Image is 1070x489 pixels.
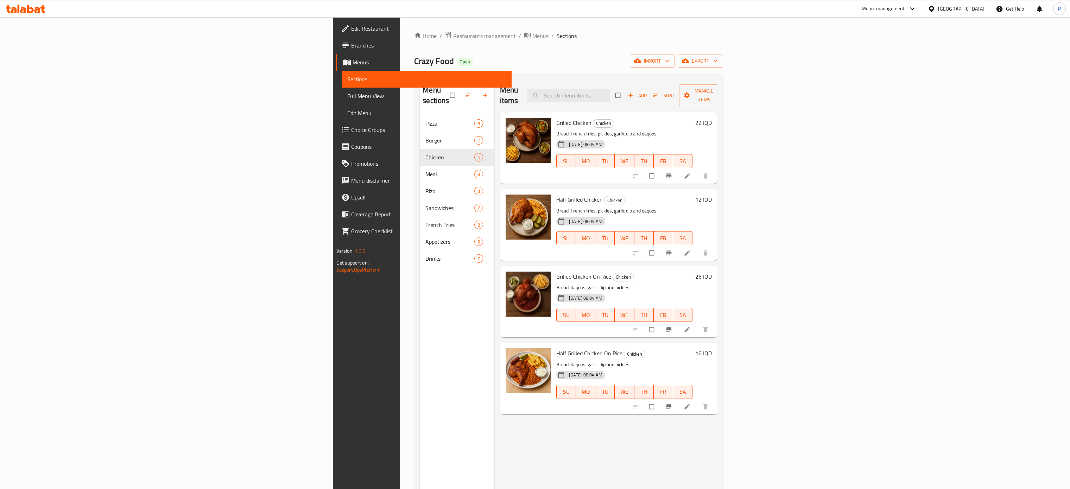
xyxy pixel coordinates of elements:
[566,371,605,378] span: [DATE] 08:04 AM
[635,57,669,65] span: import
[336,121,512,138] a: Choice Groups
[475,255,483,262] span: 7
[673,308,692,322] button: SA
[595,231,615,245] button: TU
[425,237,474,246] span: Appetizers
[336,189,512,206] a: Upsell
[559,310,573,320] span: SU
[474,221,483,229] div: items
[474,254,483,263] div: items
[618,233,631,243] span: WE
[474,153,483,161] div: items
[519,32,521,40] li: /
[576,154,595,168] button: MO
[615,154,634,168] button: WE
[676,387,690,397] span: SA
[634,385,654,399] button: TH
[684,326,692,333] a: Edit menu item
[425,153,474,161] span: Chicken
[657,387,670,397] span: FR
[673,385,692,399] button: SA
[634,154,654,168] button: TH
[695,195,712,204] h6: 12 IQD
[425,254,474,263] div: Drinks
[653,91,675,100] span: Sort
[556,129,693,138] p: Bread, French fries, pickles, garlic dip and daqoos
[336,138,512,155] a: Coupons
[657,156,670,166] span: FR
[559,387,573,397] span: SU
[336,155,512,172] a: Promotions
[576,385,595,399] button: MO
[684,172,692,179] a: Edit menu item
[342,104,512,121] a: Edit Menu
[698,322,715,337] button: delete
[355,246,366,255] span: 1.0.0
[645,400,660,413] span: Select to update
[695,348,712,358] h6: 16 IQD
[420,112,494,270] nav: Menu sections
[475,154,483,161] span: 4
[425,170,474,178] span: Meal
[698,399,715,414] button: delete
[425,119,474,128] span: Pizza
[1058,5,1061,13] span: P
[425,204,474,212] span: Sandwiches
[461,88,477,103] span: Sort sections
[598,310,612,320] span: TU
[351,126,506,134] span: Choice Groups
[425,136,474,145] div: Burger
[626,90,648,101] button: Add
[683,57,717,65] span: export
[351,176,506,185] span: Menu disclaimer
[556,271,611,282] span: Grilled Chicken On Rice
[678,55,723,68] button: export
[420,115,494,132] div: Pizza8
[420,166,494,183] div: Meal8
[654,154,673,168] button: FR
[414,31,723,40] nav: breadcrumb
[637,233,651,243] span: TH
[637,387,651,397] span: TH
[336,20,512,37] a: Edit Restaurant
[556,360,693,369] p: Bread, daqoos, garlic dip and pickles
[474,170,483,178] div: items
[420,199,494,216] div: Sandwiches7
[657,310,670,320] span: FR
[475,188,483,195] span: 3
[527,89,610,102] input: search
[446,89,461,102] span: Select all sections
[351,227,506,235] span: Grocery Checklist
[645,246,660,260] span: Select to update
[551,32,554,40] li: /
[556,308,576,322] button: SU
[336,258,369,267] span: Get support on:
[475,120,483,127] span: 8
[336,172,512,189] a: Menu disclaimer
[685,87,723,104] span: Manage items
[347,109,506,117] span: Edit Menu
[698,245,715,261] button: delete
[524,31,549,40] a: Menus
[598,387,612,397] span: TU
[615,231,634,245] button: WE
[593,119,614,128] div: Chicken
[342,71,512,88] a: Sections
[420,233,494,250] div: Appetizers2
[425,187,474,195] span: Rizo
[351,41,506,50] span: Branches
[556,231,576,245] button: SU
[613,273,634,281] span: Chicken
[506,118,551,163] img: Grilled Chicken
[351,193,506,202] span: Upsell
[475,205,483,211] span: 7
[475,239,483,245] span: 2
[579,156,593,166] span: MO
[425,221,474,229] span: French Fries
[673,231,692,245] button: SA
[684,403,692,410] a: Edit menu item
[420,132,494,149] div: Burger7
[862,5,905,13] div: Menu-management
[351,159,506,168] span: Promotions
